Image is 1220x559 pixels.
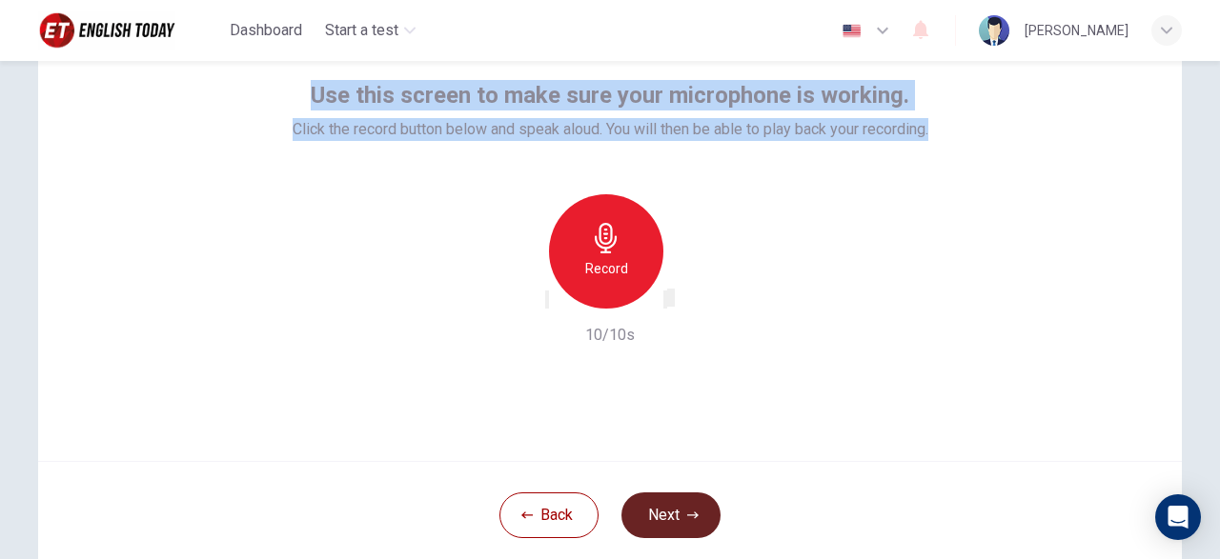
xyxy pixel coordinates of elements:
[311,80,909,110] span: Use this screen to make sure your microphone is working.
[621,492,721,538] button: Next
[230,19,302,42] span: Dashboard
[840,24,864,38] img: en
[325,19,398,42] span: Start a test
[222,13,310,48] button: Dashboard
[38,11,222,50] a: English Today logo
[293,118,928,141] span: Click the record button below and speak aloud. You will then be able to play back your recording.
[979,15,1009,46] img: Profile picture
[317,13,423,48] button: Start a test
[549,194,663,309] button: Record
[499,492,599,538] button: Back
[585,257,628,280] h6: Record
[585,324,635,347] h6: 10/10s
[38,11,178,50] img: English Today logo
[1155,494,1201,540] div: Open Intercom Messenger
[1025,19,1128,42] div: [PERSON_NAME]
